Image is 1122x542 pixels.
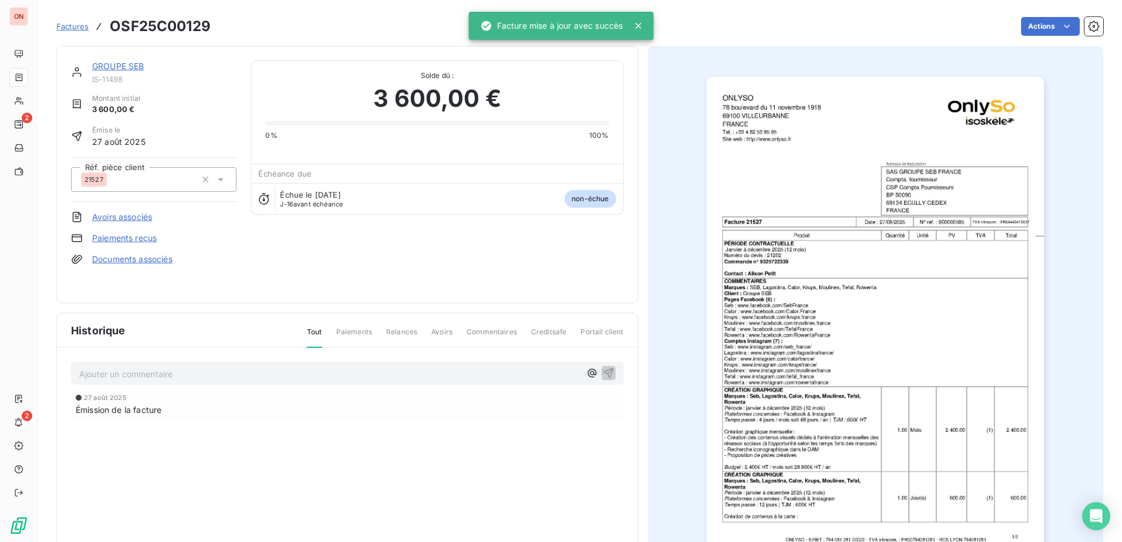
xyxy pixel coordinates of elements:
img: Logo LeanPay [9,516,28,535]
span: Tout [307,327,322,348]
span: IS-11498 [92,74,236,84]
span: 27 août 2025 [92,135,146,148]
span: 3 600,00 € [373,81,501,116]
a: Avoirs associés [92,211,152,223]
a: GROUPE SEB [92,61,144,71]
span: Solde dû : [265,70,609,81]
span: Échue le [DATE] [280,190,340,199]
h3: OSF25C00129 [110,16,211,37]
span: 2 [22,113,32,123]
a: Factures [56,21,89,32]
button: Actions [1021,17,1080,36]
span: Montant initial [92,93,140,104]
span: Relances [386,327,417,347]
span: J-16 [280,200,293,208]
span: 21527 [85,176,103,183]
span: Historique [71,323,126,338]
span: avant échéance [280,201,343,208]
span: Commentaires [467,327,517,347]
span: Émise le [92,125,146,135]
span: 2 [22,411,32,421]
a: Paiements reçus [92,232,157,244]
span: Avoirs [431,327,452,347]
span: Creditsafe [531,327,567,347]
span: 3 600,00 € [92,104,140,116]
span: 100% [589,130,609,141]
div: ON [9,7,28,26]
span: Portail client [580,327,623,347]
span: Paiements [336,327,372,347]
span: Factures [56,22,89,31]
span: 0% [265,130,277,141]
span: Émission de la facture [76,404,161,416]
a: Documents associés [92,253,173,265]
div: Facture mise à jour avec succès [481,15,623,36]
span: 27 août 2025 [84,394,127,401]
span: Échéance due [258,169,312,178]
div: Open Intercom Messenger [1082,502,1110,530]
span: non-échue [565,190,616,208]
